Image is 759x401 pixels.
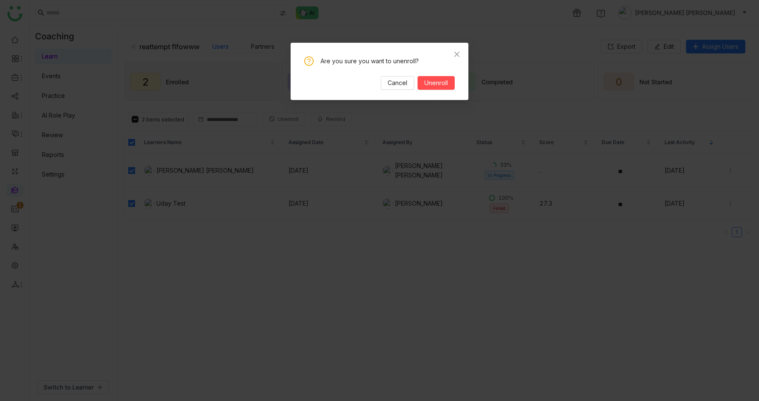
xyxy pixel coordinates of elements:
button: Cancel [381,76,414,90]
span: Unenroll [424,78,448,88]
span: Cancel [388,78,407,88]
button: Close [445,43,468,66]
div: Are you sure you want to unenroll? [321,56,455,66]
button: Unenroll [418,76,455,90]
